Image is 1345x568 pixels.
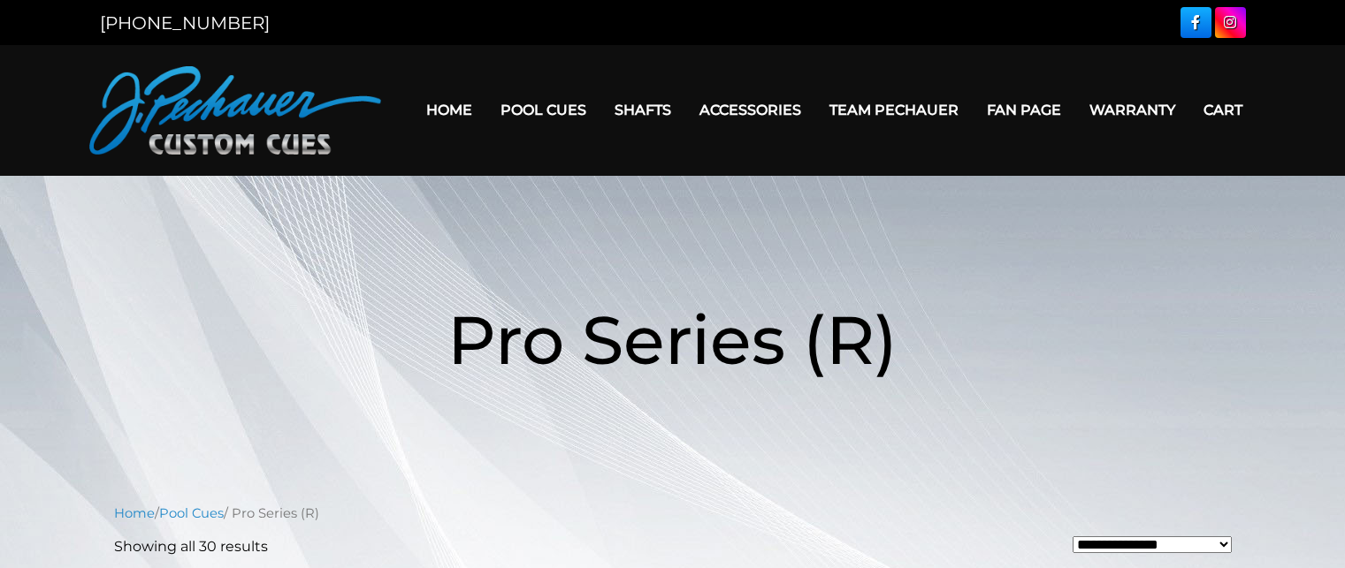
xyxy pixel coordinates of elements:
[89,66,381,155] img: Pechauer Custom Cues
[1075,87,1189,133] a: Warranty
[486,87,600,133] a: Pool Cues
[600,87,685,133] a: Shafts
[159,505,224,521] a: Pool Cues
[685,87,815,133] a: Accessories
[815,87,973,133] a: Team Pechauer
[1073,536,1232,553] select: Shop order
[114,505,155,521] a: Home
[973,87,1075,133] a: Fan Page
[114,504,1232,523] nav: Breadcrumb
[1189,87,1257,133] a: Cart
[114,536,268,557] p: Showing all 30 results
[412,87,486,133] a: Home
[447,299,898,381] span: Pro Series (R)
[100,12,270,34] a: [PHONE_NUMBER]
